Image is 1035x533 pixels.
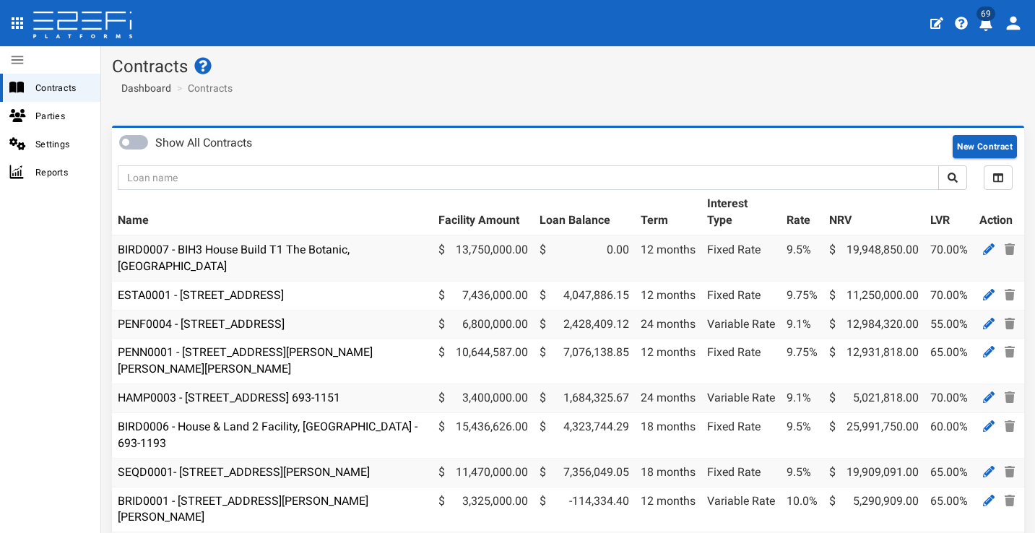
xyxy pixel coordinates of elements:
th: LVR [924,190,974,235]
td: 7,436,000.00 [433,281,534,310]
span: Settings [35,136,89,152]
td: Variable Rate [701,487,781,532]
th: Rate [781,190,823,235]
a: Delete Contract [1001,286,1018,304]
td: Variable Rate [701,310,781,339]
td: 25,991,750.00 [823,412,924,458]
li: Contracts [173,81,233,95]
td: 18 months [635,412,701,458]
td: 70.00% [924,235,974,281]
td: 65.00% [924,339,974,384]
a: Delete Contract [1001,240,1018,259]
td: 1,684,325.67 [534,384,635,413]
a: Delete Contract [1001,315,1018,333]
span: Dashboard [116,82,171,94]
label: Show All Contracts [155,135,252,152]
td: 5,290,909.00 [823,487,924,532]
td: 4,323,744.29 [534,412,635,458]
td: 13,750,000.00 [433,235,534,281]
a: Delete Contract [1001,417,1018,435]
a: Delete Contract [1001,389,1018,407]
td: Fixed Rate [701,281,781,310]
td: 65.00% [924,487,974,532]
td: 6,800,000.00 [433,310,534,339]
a: BRID0001 - [STREET_ADDRESS][PERSON_NAME][PERSON_NAME] [118,494,368,524]
td: 70.00% [924,281,974,310]
td: Fixed Rate [701,412,781,458]
td: 18 months [635,458,701,487]
td: 9.5% [781,235,823,281]
td: 12,931,818.00 [823,339,924,384]
a: Delete Contract [1001,343,1018,361]
td: Fixed Rate [701,458,781,487]
td: 3,400,000.00 [433,384,534,413]
span: Reports [35,164,89,181]
th: Term [635,190,701,235]
td: 9.75% [781,281,823,310]
td: Variable Rate [701,384,781,413]
td: 24 months [635,384,701,413]
td: 24 months [635,310,701,339]
td: 11,250,000.00 [823,281,924,310]
td: 12 months [635,281,701,310]
a: ESTA0001 - [STREET_ADDRESS] [118,288,284,302]
th: Interest Type [701,190,781,235]
td: 19,948,850.00 [823,235,924,281]
th: NRV [823,190,924,235]
td: 3,325,000.00 [433,487,534,532]
td: 7,076,138.85 [534,339,635,384]
a: BIRD0006 - House & Land 2 Facility, [GEOGRAPHIC_DATA] - 693-1193 [118,420,417,450]
h1: Contracts [112,57,1024,76]
td: 15,436,626.00 [433,412,534,458]
th: Loan Balance [534,190,635,235]
td: 9.75% [781,339,823,384]
td: 12 months [635,235,701,281]
td: 2,428,409.12 [534,310,635,339]
td: 55.00% [924,310,974,339]
a: Delete Contract [1001,492,1018,510]
td: 19,909,091.00 [823,458,924,487]
th: Facility Amount [433,190,534,235]
td: 11,470,000.00 [433,458,534,487]
td: 60.00% [924,412,974,458]
td: -114,334.40 [534,487,635,532]
span: Contracts [35,79,89,96]
button: New Contract [953,135,1017,158]
span: Parties [35,108,89,124]
th: Name [112,190,433,235]
td: Fixed Rate [701,339,781,384]
td: 10,644,587.00 [433,339,534,384]
a: SEQD0001- [STREET_ADDRESS][PERSON_NAME] [118,465,370,479]
a: PENF0004 - [STREET_ADDRESS] [118,317,285,331]
a: PENN0001 - [STREET_ADDRESS][PERSON_NAME][PERSON_NAME][PERSON_NAME] [118,345,373,376]
td: 5,021,818.00 [823,384,924,413]
a: Dashboard [116,81,171,95]
a: HAMP0003 - [STREET_ADDRESS] 693-1151 [118,391,340,404]
a: Delete Contract [1001,463,1018,481]
td: 9.1% [781,310,823,339]
td: Fixed Rate [701,235,781,281]
a: BIRD0007 - BIH3 House Build T1 The Botanic, [GEOGRAPHIC_DATA] [118,243,350,273]
td: 9.5% [781,412,823,458]
td: 7,356,049.05 [534,458,635,487]
th: Action [974,190,1024,235]
td: 4,047,886.15 [534,281,635,310]
td: 12,984,320.00 [823,310,924,339]
input: Loan name [118,165,939,190]
td: 0.00 [534,235,635,281]
td: 9.1% [781,384,823,413]
td: 9.5% [781,458,823,487]
td: 70.00% [924,384,974,413]
td: 12 months [635,487,701,532]
td: 12 months [635,339,701,384]
td: 65.00% [924,458,974,487]
td: 10.0% [781,487,823,532]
